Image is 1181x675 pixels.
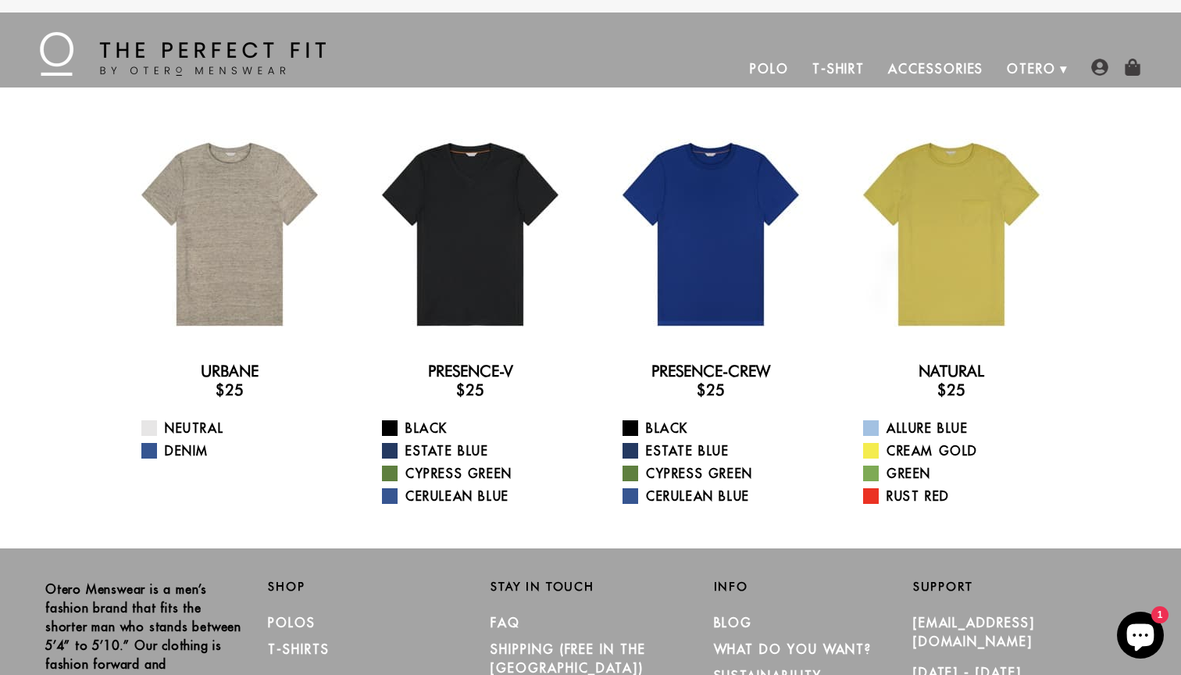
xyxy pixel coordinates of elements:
img: shopping-bag-icon.png [1124,59,1141,76]
a: Cerulean Blue [623,487,819,505]
h3: $25 [603,380,819,399]
a: Cream Gold [863,441,1059,460]
h2: Support [913,580,1136,594]
h2: Info [714,580,913,594]
a: Black [382,419,578,437]
h3: $25 [844,380,1059,399]
a: Polo [738,50,801,87]
a: Accessories [876,50,995,87]
h3: $25 [122,380,337,399]
inbox-online-store-chat: Shopify online store chat [1112,612,1169,662]
h2: Stay in Touch [491,580,690,594]
a: Rust Red [863,487,1059,505]
a: Allure Blue [863,419,1059,437]
a: Polos [268,615,316,630]
a: Otero [995,50,1068,87]
img: user-account-icon.png [1091,59,1108,76]
a: Cypress Green [382,464,578,483]
img: The Perfect Fit - by Otero Menswear - Logo [40,32,326,76]
a: Estate Blue [623,441,819,460]
a: Green [863,464,1059,483]
a: T-Shirts [268,641,329,657]
a: FAQ [491,615,520,630]
a: Cerulean Blue [382,487,578,505]
a: Estate Blue [382,441,578,460]
a: Presence-V [428,362,513,380]
a: Presence-Crew [651,362,770,380]
a: Denim [141,441,337,460]
h2: Shop [268,580,467,594]
a: Cypress Green [623,464,819,483]
a: [EMAIL_ADDRESS][DOMAIN_NAME] [913,615,1035,649]
a: Blog [714,615,753,630]
a: What Do You Want? [714,641,872,657]
a: Natural [919,362,984,380]
a: Urbane [201,362,259,380]
a: Black [623,419,819,437]
a: Neutral [141,419,337,437]
a: T-Shirt [801,50,876,87]
h3: $25 [362,380,578,399]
